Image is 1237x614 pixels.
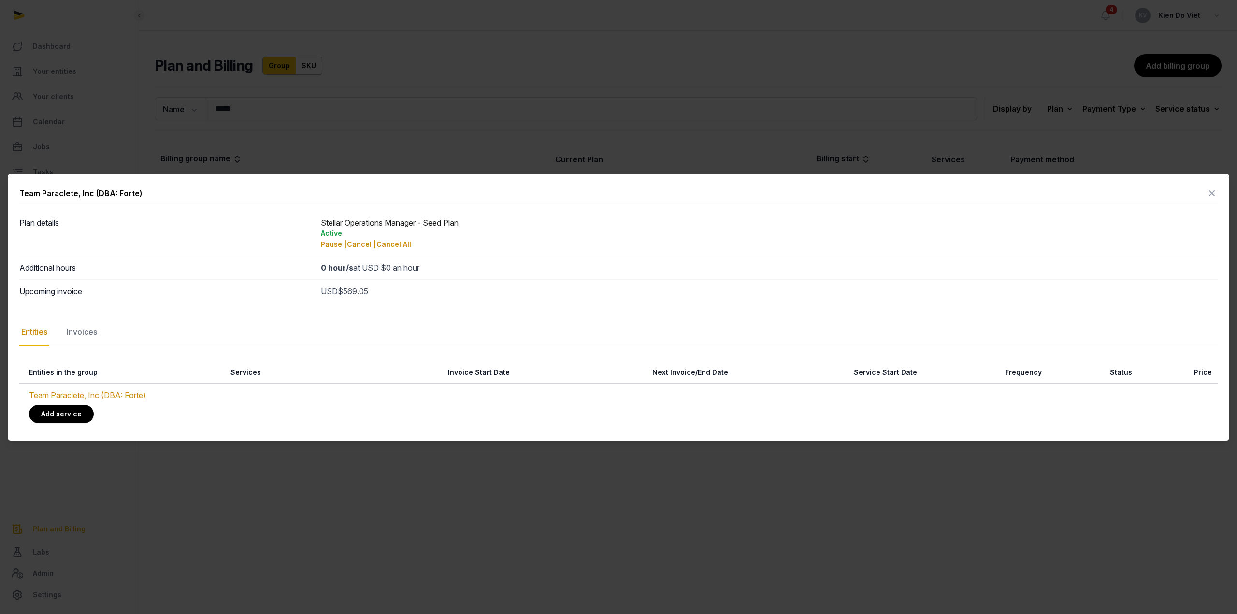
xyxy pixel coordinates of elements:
[19,217,313,250] dt: Plan details
[321,240,347,248] span: Pause |
[331,362,516,384] th: Invoice Start Date
[221,362,331,384] th: Services
[923,362,1048,384] th: Frequency
[1048,362,1138,384] th: Status
[19,262,313,273] dt: Additional hours
[29,390,146,400] a: Team Paraclete, Inc (DBA: Forte)
[19,318,1218,346] nav: Tabs
[65,318,99,346] div: Invoices
[321,228,1218,238] div: Active
[347,240,376,248] span: Cancel |
[1138,362,1218,384] th: Price
[19,187,142,199] div: Team Paraclete, Inc (DBA: Forte)
[321,286,338,296] span: USD
[19,362,221,384] th: Entities in the group
[19,286,313,297] dt: Upcoming invoice
[516,362,734,384] th: Next Invoice/End Date
[321,262,1218,273] div: at USD $0 an hour
[19,318,49,346] div: Entities
[321,263,353,272] strong: 0 hour/s
[29,405,94,423] a: Add service
[734,362,922,384] th: Service Start Date
[376,240,411,248] span: Cancel All
[338,286,368,296] span: $569.05
[321,217,1218,250] div: Stellar Operations Manager - Seed Plan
